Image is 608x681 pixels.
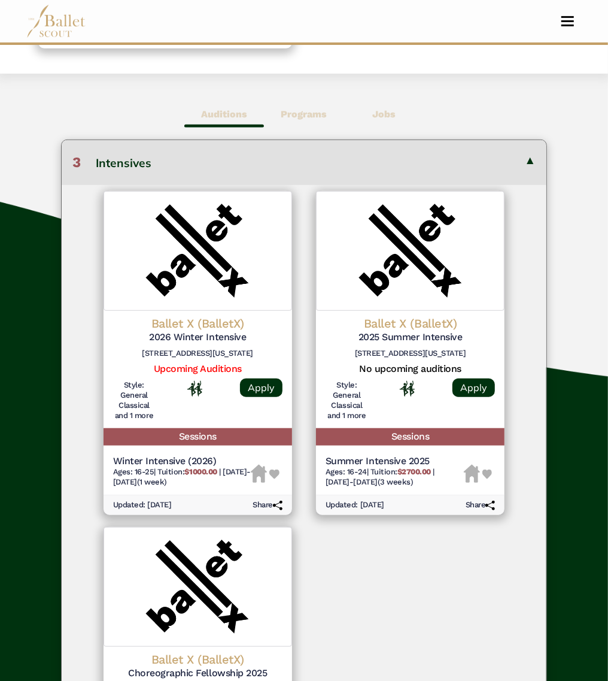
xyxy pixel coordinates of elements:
img: In Person [187,381,202,397]
img: Heart [269,470,279,479]
h6: Share [253,500,282,510]
span: Ages: 16-25 [113,467,154,476]
h4: Ballet X (BalletX) [113,316,282,331]
h4: Ballet X (BalletX) [113,652,282,667]
span: [DATE]-[DATE] (1 week) [113,467,251,486]
span: Ages: 16-24 [326,467,367,476]
img: Housing Unavailable [464,465,480,483]
a: Apply [240,379,282,397]
h6: Share [466,500,495,510]
a: Upcoming Auditions [154,363,242,374]
span: Tuition: [157,467,219,476]
h5: Winter Intensive (2026) [113,455,251,468]
b: Jobs [372,108,396,120]
h6: [STREET_ADDRESS][US_STATE] [113,349,282,359]
h6: | | [113,467,251,488]
h6: [STREET_ADDRESS][US_STATE] [326,349,495,359]
span: Tuition: [370,467,433,476]
img: Logo [104,191,292,311]
img: In Person [400,381,415,397]
img: Logo [104,527,292,647]
b: $2700.00 [397,467,431,476]
h5: Sessions [316,428,504,446]
img: Logo [316,191,504,311]
h6: Updated: [DATE] [326,500,384,510]
h6: | | [326,467,464,488]
h6: Style: General Classical and 1 more [113,380,156,421]
b: $1000.00 [185,467,217,476]
h5: No upcoming auditions [326,363,495,376]
h5: 2026 Winter Intensive [113,331,282,344]
b: Programs [281,108,327,120]
b: Auditions [201,108,247,120]
h5: 2025 Summer Intensive [326,331,495,344]
h5: Sessions [104,428,292,446]
button: Toggle navigation [554,16,582,27]
h6: Style: General Classical and 1 more [326,380,368,421]
a: Apply [452,379,495,397]
h5: Choreographic Fellowship 2025 [113,667,282,680]
span: 3 [72,154,81,171]
h4: Ballet X (BalletX) [326,316,495,331]
span: [DATE]-[DATE] (3 weeks) [326,477,413,486]
h6: Updated: [DATE] [113,500,172,510]
img: Heart [482,470,492,479]
h5: Summer Intensive 2025 [326,455,464,468]
button: 3Intensives [62,140,547,184]
img: Housing Unavailable [251,465,267,483]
